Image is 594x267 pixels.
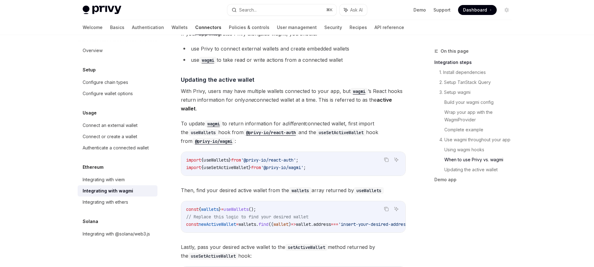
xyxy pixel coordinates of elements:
[311,221,313,227] span: .
[444,145,517,155] a: Using wagmi hooks
[78,142,157,153] a: Authenticate a connected wallet
[181,243,406,260] span: Lastly, pass your desired active wallet to the method returned by the hook:
[181,44,406,53] li: use Privy to connect external wallets and create embedded wallets
[78,45,157,56] a: Overview
[434,175,517,185] a: Demo app
[199,57,217,64] code: wagmi
[313,221,331,227] span: address
[199,206,201,212] span: {
[78,185,157,197] a: Integrating with wagmi
[258,221,268,227] span: find
[132,20,164,35] a: Authentication
[382,205,390,213] button: Copy the contents from the code block
[83,90,133,97] div: Configure wallet options
[439,87,517,97] a: 3. Setup wagmi
[78,197,157,208] a: Integrating with ethers
[277,20,317,35] a: User management
[186,165,201,170] span: import
[227,4,336,16] button: Search...⌘K
[181,186,406,195] span: Then, find your desired active wallet from the array returned by
[434,57,517,67] a: Integration steps
[316,129,366,136] code: useSetActiveWallet
[413,7,426,13] a: Demo
[502,5,512,15] button: Toggle dark mode
[192,138,235,144] a: @privy-io/wagmi
[219,206,221,212] span: }
[171,20,188,35] a: Wallets
[382,156,390,164] button: Copy the contents from the code block
[244,129,298,135] a: @privy-io/react-auth
[444,97,517,107] a: Build your wagmi config
[251,165,261,170] span: from
[83,133,137,140] div: Connect or create a wallet
[83,218,98,225] h5: Solana
[181,87,406,113] span: With Privy, users may have multiple wallets connected to your app, but ’s React hooks return info...
[186,221,199,227] span: const
[291,221,296,227] span: =>
[83,163,104,171] h5: Ethereum
[289,187,311,194] code: wallets
[239,6,257,14] div: Search...
[188,253,238,260] code: useSetActiveWallet
[181,75,254,84] span: Updating the active wallet
[433,7,451,13] a: Support
[296,221,311,227] span: wallet
[340,4,367,16] button: Ask AI
[83,176,125,183] div: Integrating with viem
[83,187,133,195] div: Integrating with wagmi
[303,165,306,170] span: ;
[83,6,121,14] img: light logo
[83,109,97,117] h5: Usage
[273,221,288,227] span: wallet
[83,230,150,238] div: Integrating with @solana/web3.js
[350,7,363,13] span: Ask AI
[350,88,368,95] code: wagmi
[188,129,218,136] code: useWallets
[83,66,96,74] h5: Setup
[354,187,384,194] code: useWallets
[261,165,303,170] span: '@privy-io/wagmi'
[186,214,308,220] span: // Replace this logic to find your desired wallet
[224,206,249,212] span: useWallets
[221,206,224,212] span: =
[268,221,273,227] span: ((
[245,97,254,103] em: one
[83,79,128,86] div: Configure chain types
[392,205,400,213] button: Ask AI
[78,88,157,99] a: Configure wallet options
[199,57,217,63] a: wagmi
[441,47,469,55] span: On this page
[186,157,201,163] span: import
[83,20,103,35] a: Welcome
[285,120,305,127] em: different
[244,129,298,136] code: @privy-io/react-auth
[231,157,241,163] span: from
[181,56,406,64] li: use to take read or write actions from a connected wallet
[186,206,199,212] span: const
[195,20,221,35] a: Connectors
[324,20,342,35] a: Security
[249,165,251,170] span: }
[78,174,157,185] a: Integrating with viem
[83,198,128,206] div: Integrating with ethers
[78,131,157,142] a: Connect or create a wallet
[205,120,222,127] a: wagmi
[439,77,517,87] a: 2. Setup TanStack Query
[199,221,236,227] span: newActiveWallet
[444,165,517,175] a: Updating the active wallet
[83,122,138,129] div: Connect an external wallet
[78,77,157,88] a: Configure chain types
[78,120,157,131] a: Connect an external wallet
[439,67,517,77] a: 1. Install dependencies
[201,206,219,212] span: wallets
[110,20,124,35] a: Basics
[192,138,235,145] code: @privy-io/wagmi
[229,20,269,35] a: Policies & controls
[392,156,400,164] button: Ask AI
[204,165,249,170] span: useSetActiveWallet
[239,221,256,227] span: wallets
[249,206,256,212] span: ();
[256,221,258,227] span: .
[288,221,291,227] span: )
